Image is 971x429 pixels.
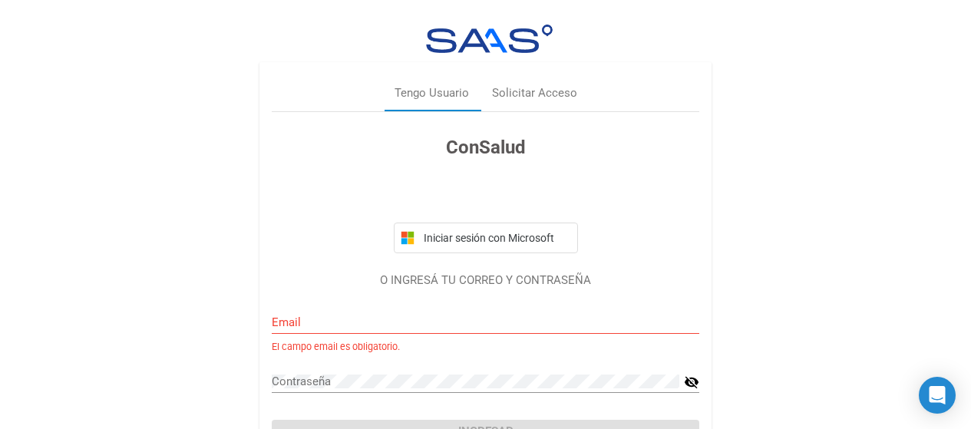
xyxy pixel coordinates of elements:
[272,340,400,355] small: El campo email es obligatorio.
[684,373,699,391] mat-icon: visibility_off
[394,223,578,253] button: Iniciar sesión con Microsoft
[395,84,469,102] div: Tengo Usuario
[386,178,586,212] iframe: Botón de Acceder con Google
[492,84,577,102] div: Solicitar Acceso
[272,272,699,289] p: O INGRESÁ TU CORREO Y CONTRASEÑA
[421,232,571,244] span: Iniciar sesión con Microsoft
[272,134,699,161] h3: ConSalud
[919,377,956,414] div: Open Intercom Messenger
